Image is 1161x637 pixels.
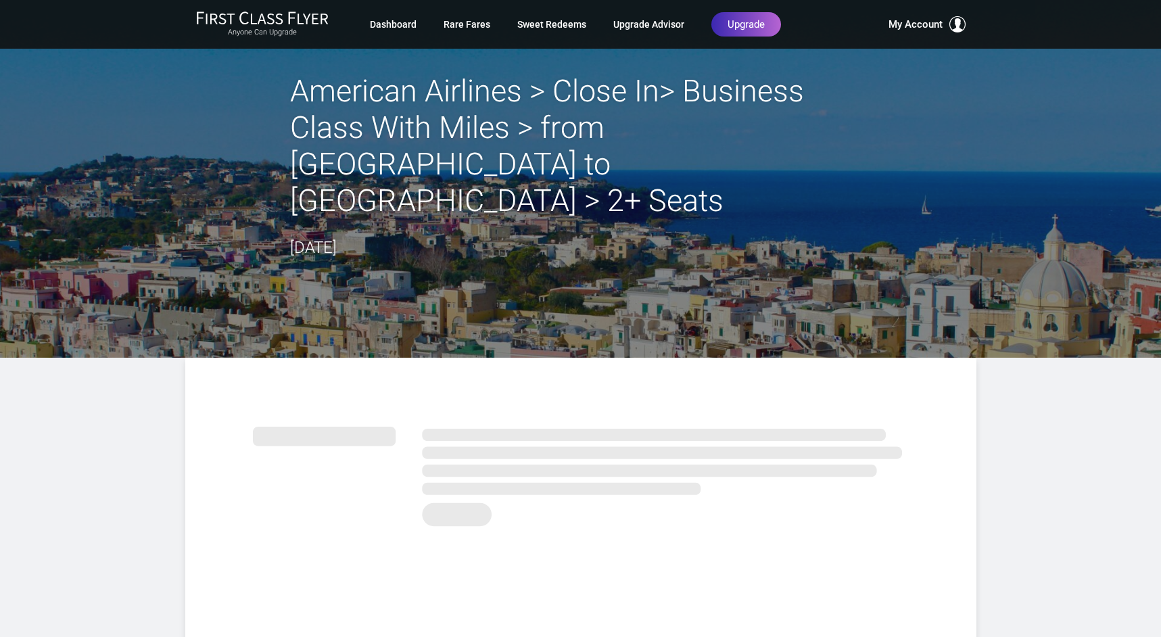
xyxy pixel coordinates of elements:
h2: American Airlines > Close In> Business Class With Miles > from [GEOGRAPHIC_DATA] to [GEOGRAPHIC_D... [290,73,872,219]
a: Upgrade Advisor [613,12,684,37]
img: First Class Flyer [196,11,329,25]
a: Sweet Redeems [517,12,586,37]
img: summary.svg [253,412,909,534]
small: Anyone Can Upgrade [196,28,329,37]
a: Upgrade [711,12,781,37]
a: First Class FlyerAnyone Can Upgrade [196,11,329,38]
time: [DATE] [290,238,337,257]
button: My Account [888,16,966,32]
a: Dashboard [370,12,417,37]
a: Rare Fares [444,12,490,37]
span: My Account [888,16,943,32]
